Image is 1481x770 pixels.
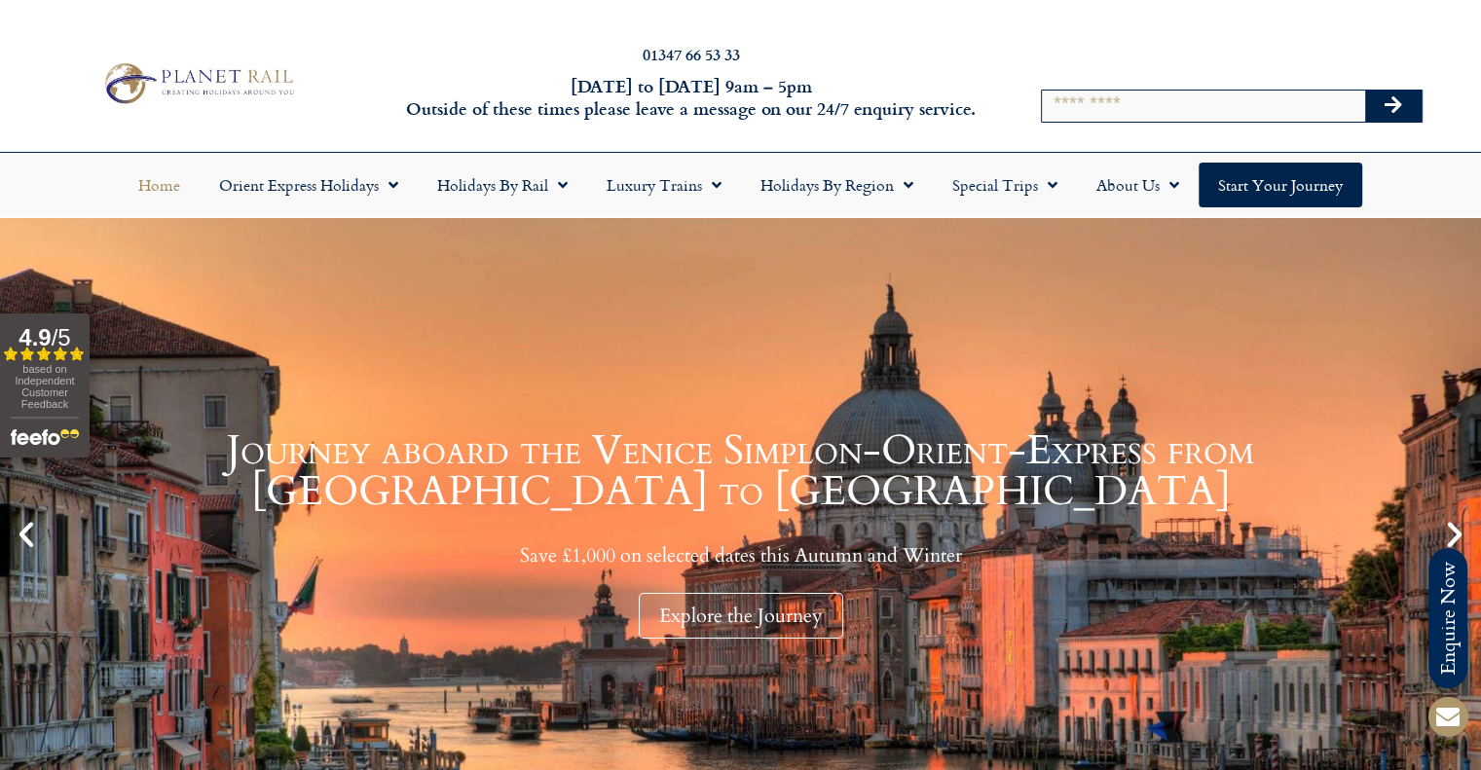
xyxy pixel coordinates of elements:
a: Home [119,163,200,207]
a: About Us [1077,163,1199,207]
a: Special Trips [933,163,1077,207]
h6: [DATE] to [DATE] 9am – 5pm Outside of these times please leave a message on our 24/7 enquiry serv... [400,75,982,121]
div: Explore the Journey [639,593,843,639]
a: Holidays by Region [741,163,933,207]
h1: Journey aboard the Venice Simplon-Orient-Express from [GEOGRAPHIC_DATA] to [GEOGRAPHIC_DATA] [49,430,1432,512]
a: Start your Journey [1199,163,1362,207]
a: 01347 66 53 33 [643,43,740,65]
a: Holidays by Rail [418,163,587,207]
nav: Menu [10,163,1471,207]
div: Previous slide [10,518,43,551]
p: Save £1,000 on selected dates this Autumn and Winter [49,543,1432,568]
button: Search [1365,91,1422,122]
div: Next slide [1438,518,1471,551]
img: Planet Rail Train Holidays Logo [96,58,299,108]
a: Luxury Trains [587,163,741,207]
a: Orient Express Holidays [200,163,418,207]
